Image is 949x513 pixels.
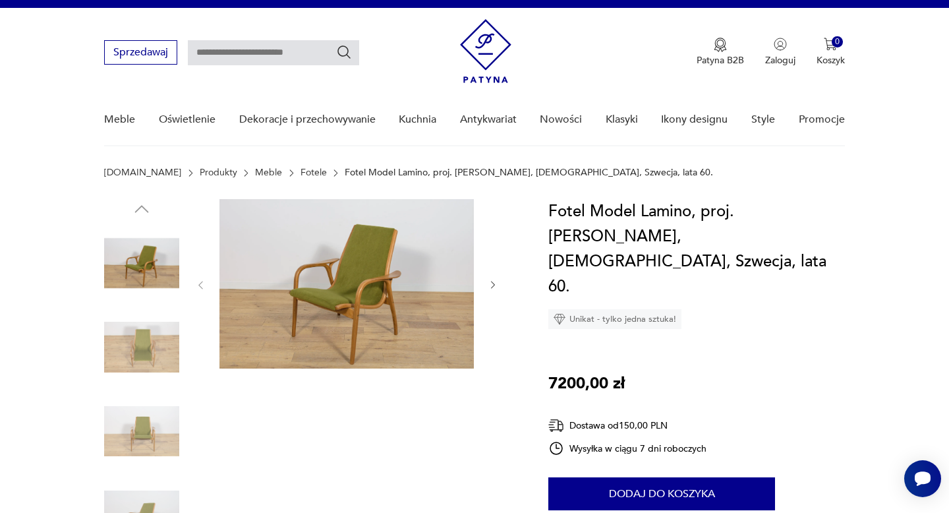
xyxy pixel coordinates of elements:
h1: Fotel Model Lamino, proj. [PERSON_NAME], [DEMOGRAPHIC_DATA], Szwecja, lata 60. [548,199,844,299]
img: Zdjęcie produktu Fotel Model Lamino, proj. Yngve Ekström, Swedese, Szwecja, lata 60. [219,199,474,369]
button: Sprzedawaj [104,40,177,65]
button: Szukaj [336,44,352,60]
button: 0Koszyk [817,38,845,67]
button: Zaloguj [765,38,795,67]
img: Ikonka użytkownika [774,38,787,51]
a: Meble [104,94,135,145]
img: Ikona koszyka [824,38,837,51]
img: Zdjęcie produktu Fotel Model Lamino, proj. Yngve Ekström, Swedese, Szwecja, lata 60. [104,226,179,301]
button: Patyna B2B [697,38,744,67]
p: Fotel Model Lamino, proj. [PERSON_NAME], [DEMOGRAPHIC_DATA], Szwecja, lata 60. [345,167,713,178]
a: Nowości [540,94,582,145]
div: Wysyłka w ciągu 7 dni roboczych [548,440,706,456]
a: Fotele [301,167,327,178]
iframe: Smartsupp widget button [904,460,941,497]
a: Ikona medaluPatyna B2B [697,38,744,67]
p: Zaloguj [765,54,795,67]
a: [DOMAIN_NAME] [104,167,181,178]
a: Ikony designu [661,94,728,145]
p: 7200,00 zł [548,371,625,396]
a: Meble [255,167,282,178]
a: Produkty [200,167,237,178]
a: Style [751,94,775,145]
div: Dostawa od 150,00 PLN [548,417,706,434]
img: Ikona medalu [714,38,727,52]
a: Klasyki [606,94,638,145]
div: Unikat - tylko jedna sztuka! [548,309,681,329]
a: Kuchnia [399,94,436,145]
a: Dekoracje i przechowywanie [239,94,376,145]
a: Sprzedawaj [104,49,177,58]
p: Koszyk [817,54,845,67]
img: Zdjęcie produktu Fotel Model Lamino, proj. Yngve Ekström, Swedese, Szwecja, lata 60. [104,394,179,469]
p: Patyna B2B [697,54,744,67]
button: Dodaj do koszyka [548,477,775,510]
img: Zdjęcie produktu Fotel Model Lamino, proj. Yngve Ekström, Swedese, Szwecja, lata 60. [104,310,179,385]
a: Antykwariat [460,94,517,145]
img: Ikona dostawy [548,417,564,434]
a: Promocje [799,94,845,145]
img: Ikona diamentu [554,313,565,325]
img: Patyna - sklep z meblami i dekoracjami vintage [460,19,511,83]
div: 0 [832,36,843,47]
a: Oświetlenie [159,94,216,145]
